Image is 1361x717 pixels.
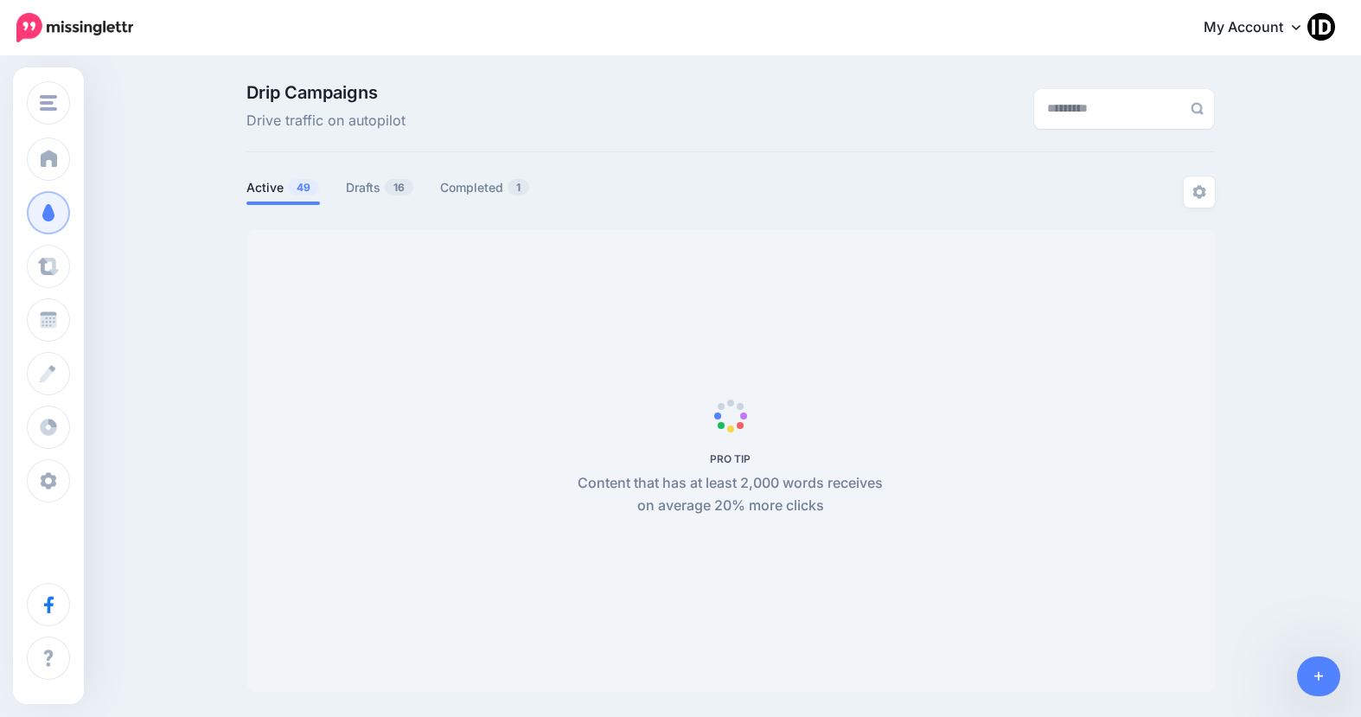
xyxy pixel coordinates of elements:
img: settings-grey.png [1192,185,1206,199]
span: 1 [508,179,529,195]
a: Drafts16 [346,177,414,198]
span: Drive traffic on autopilot [246,110,406,132]
p: Content that has at least 2,000 words receives on average 20% more clicks [568,472,892,517]
span: 16 [385,179,413,195]
a: Completed1 [440,177,530,198]
span: Drip Campaigns [246,84,406,101]
img: search-grey-6.png [1191,102,1204,115]
h5: PRO TIP [568,452,892,465]
img: Missinglettr [16,13,133,42]
a: My Account [1186,7,1335,49]
a: Active49 [246,177,320,198]
span: 49 [288,179,319,195]
img: menu.png [40,95,57,111]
